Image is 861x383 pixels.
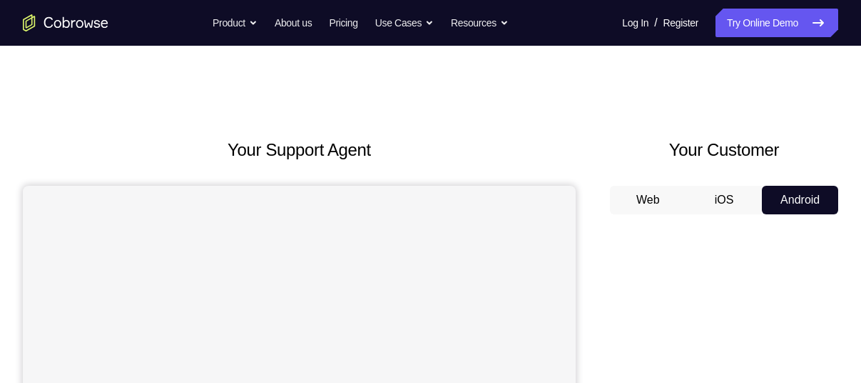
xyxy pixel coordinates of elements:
button: iOS [686,186,763,214]
a: Pricing [329,9,357,37]
a: Try Online Demo [715,9,838,37]
a: Log In [622,9,648,37]
button: Product [213,9,258,37]
button: Resources [451,9,509,37]
h2: Your Support Agent [23,137,576,163]
span: / [654,14,657,31]
a: About us [275,9,312,37]
a: Register [663,9,698,37]
button: Web [610,186,686,214]
button: Android [762,186,838,214]
a: Go to the home page [23,14,108,31]
h2: Your Customer [610,137,838,163]
button: Use Cases [375,9,434,37]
